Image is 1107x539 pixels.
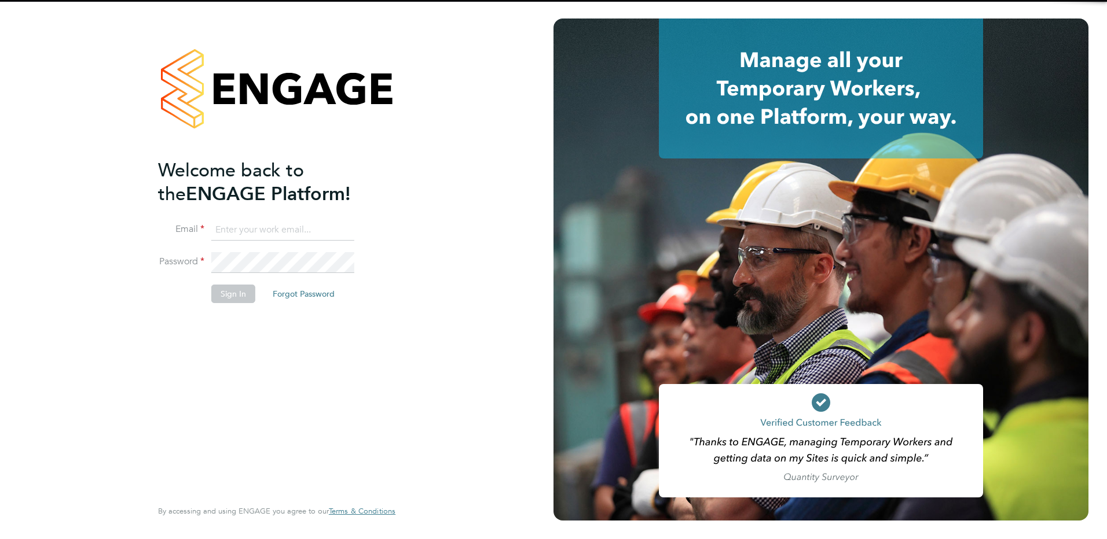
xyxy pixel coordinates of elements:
[158,256,204,268] label: Password
[211,220,354,241] input: Enter your work email...
[158,223,204,235] label: Email
[158,158,384,206] h2: ENGAGE Platform!
[158,159,304,205] span: Welcome back to the
[263,285,344,303] button: Forgot Password
[329,506,395,516] span: Terms & Conditions
[158,506,395,516] span: By accessing and using ENGAGE you agree to our
[211,285,255,303] button: Sign In
[329,507,395,516] a: Terms & Conditions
